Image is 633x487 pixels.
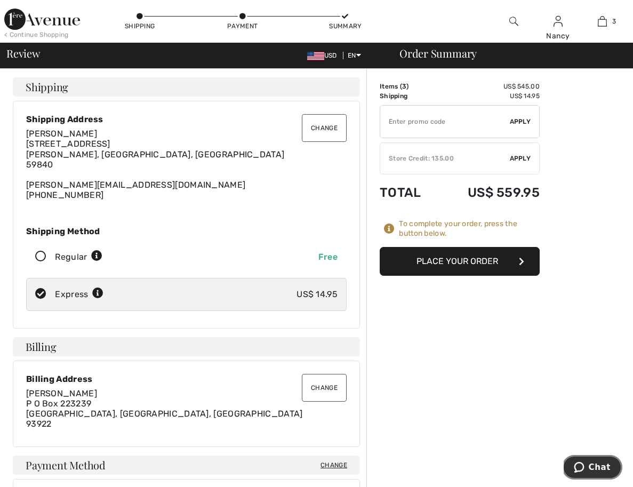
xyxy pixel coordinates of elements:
div: [PERSON_NAME][EMAIL_ADDRESS][DOMAIN_NAME] [PHONE_NUMBER] [26,129,347,200]
button: Place Your Order [380,247,540,276]
div: < Continue Shopping [4,30,69,39]
div: Shipping Method [26,226,347,236]
span: Payment Method [26,460,106,470]
td: Total [380,174,438,211]
div: Shipping Address [26,114,347,124]
div: Shipping [124,21,156,31]
div: Store Credit: 135.00 [380,154,510,163]
a: Sign In [554,16,563,26]
span: 3 [612,17,616,26]
img: search the website [509,15,518,28]
div: Order Summary [387,48,627,59]
td: US$ 14.95 [438,91,540,101]
span: EN [348,52,361,59]
a: 3 [581,15,624,28]
div: Summary [329,21,361,31]
td: US$ 559.95 [438,174,540,211]
span: Shipping [26,82,68,92]
span: [PERSON_NAME] [26,129,97,139]
button: Change [302,114,347,142]
div: Express [55,288,103,301]
div: Payment [227,21,259,31]
div: To complete your order, press the button below. [399,219,540,238]
span: Apply [510,154,531,163]
span: [STREET_ADDRESS] [PERSON_NAME], [GEOGRAPHIC_DATA], [GEOGRAPHIC_DATA] 59840 [26,139,284,169]
span: Review [6,48,40,59]
span: P O Box 223239 [GEOGRAPHIC_DATA], [GEOGRAPHIC_DATA], [GEOGRAPHIC_DATA] 93922 [26,398,303,429]
td: US$ 545.00 [438,82,540,91]
div: Regular [55,251,102,264]
div: US$ 14.95 [297,288,338,301]
td: Items ( ) [380,82,438,91]
button: Change [302,374,347,402]
iframe: Opens a widget where you can chat to one of our agents [564,455,622,482]
span: USD [307,52,341,59]
span: 3 [402,83,406,90]
div: Billing Address [26,374,347,384]
img: US Dollar [307,52,324,60]
span: Free [318,252,338,262]
td: Shipping [380,91,438,101]
span: [PERSON_NAME] [26,388,97,398]
input: Promo code [380,106,510,138]
span: Apply [510,117,531,126]
div: Nancy [536,30,580,42]
img: My Info [554,15,563,28]
span: Change [320,460,347,470]
img: My Bag [598,15,607,28]
span: Billing [26,341,56,352]
img: 1ère Avenue [4,9,80,30]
